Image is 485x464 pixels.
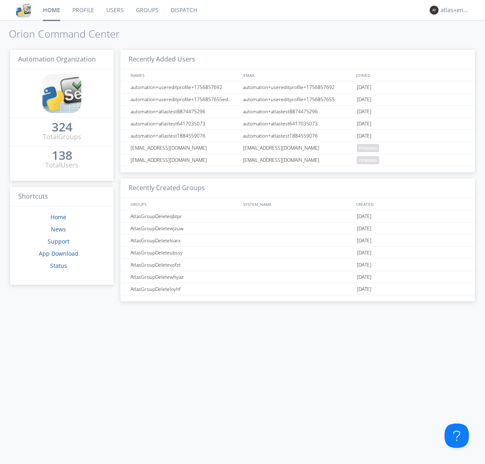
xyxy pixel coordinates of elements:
[357,81,371,93] span: [DATE]
[357,259,371,271] span: [DATE]
[354,69,467,81] div: JOINED
[129,222,240,234] div: AtlasGroupDeletewjzuw
[120,130,475,142] a: automation+atlastest1884559076automation+atlastest1884559076[DATE]
[357,144,379,152] span: pending
[129,81,240,93] div: automation+usereditprofile+1756857692
[16,3,31,17] img: cddb5a64eb264b2086981ab96f4c1ba7
[120,178,475,198] h3: Recently Created Groups
[50,262,67,269] a: Status
[120,118,475,130] a: automation+atlastest6417035073automation+atlastest6417035073[DATE]
[10,187,114,207] h3: Shortcuts
[52,123,72,132] a: 324
[241,106,355,117] div: automation+atlastest8874475296
[241,81,355,93] div: automation+usereditprofile+1756857692
[51,213,66,221] a: Home
[357,235,371,247] span: [DATE]
[18,55,96,64] span: Automation Organization
[120,283,475,295] a: AtlasGroupDeleteloyhf[DATE]
[120,81,475,93] a: automation+usereditprofile+1756857692automation+usereditprofile+1756857692[DATE]
[129,198,239,210] div: GROUPS
[52,151,72,161] a: 138
[357,222,371,235] span: [DATE]
[241,130,355,142] div: automation+atlastest1884559076
[241,142,355,154] div: [EMAIL_ADDRESS][DOMAIN_NAME]
[120,93,475,106] a: automation+usereditprofile+1756857655editedautomation+usereditprofile+1756857655automation+usered...
[120,235,475,247] a: AtlasGroupDeleteloarx[DATE]
[129,271,240,283] div: AtlasGroupDeletewhyaz
[42,74,81,113] img: cddb5a64eb264b2086981ab96f4c1ba7
[441,6,471,14] div: atlas+english0002
[129,118,240,129] div: automation+atlastest6417035073
[52,123,72,131] div: 324
[357,93,371,106] span: [DATE]
[120,271,475,283] a: AtlasGroupDeletewhyaz[DATE]
[129,154,240,166] div: [EMAIL_ADDRESS][DOMAIN_NAME]
[129,142,240,154] div: [EMAIL_ADDRESS][DOMAIN_NAME]
[241,198,354,210] div: SYSTEM_NAME
[129,69,239,81] div: NAMES
[120,106,475,118] a: automation+atlastest8874475296automation+atlastest8874475296[DATE]
[120,259,475,271] a: AtlasGroupDeletevofzt[DATE]
[354,198,467,210] div: CREATED
[357,118,371,130] span: [DATE]
[357,130,371,142] span: [DATE]
[357,106,371,118] span: [DATE]
[129,283,240,295] div: AtlasGroupDeleteloyhf
[129,247,240,258] div: AtlasGroupDeleteubssy
[357,210,371,222] span: [DATE]
[129,130,240,142] div: automation+atlastest1884559076
[241,69,354,81] div: EMAIL
[48,237,70,245] a: Support
[39,250,78,257] a: App Download
[430,6,439,15] img: 373638.png
[43,132,81,142] div: Total Groups
[120,50,475,70] h3: Recently Added Users
[129,106,240,117] div: automation+atlastest8874475296
[129,259,240,271] div: AtlasGroupDeletevofzt
[357,247,371,259] span: [DATE]
[129,235,240,246] div: AtlasGroupDeleteloarx
[129,210,240,222] div: AtlasGroupDeleteqbtpr
[120,154,475,166] a: [EMAIL_ADDRESS][DOMAIN_NAME][EMAIL_ADDRESS][DOMAIN_NAME]pending
[357,156,379,164] span: pending
[241,93,355,105] div: automation+usereditprofile+1756857655
[51,225,66,233] a: News
[120,247,475,259] a: AtlasGroupDeleteubssy[DATE]
[241,154,355,166] div: [EMAIL_ADDRESS][DOMAIN_NAME]
[357,283,371,295] span: [DATE]
[52,151,72,159] div: 138
[357,271,371,283] span: [DATE]
[120,142,475,154] a: [EMAIL_ADDRESS][DOMAIN_NAME][EMAIL_ADDRESS][DOMAIN_NAME]pending
[120,222,475,235] a: AtlasGroupDeletewjzuw[DATE]
[120,210,475,222] a: AtlasGroupDeleteqbtpr[DATE]
[129,93,240,105] div: automation+usereditprofile+1756857655editedautomation+usereditprofile+1756857655
[445,424,469,448] iframe: Toggle Customer Support
[241,118,355,129] div: automation+atlastest6417035073
[45,161,78,170] div: Total Users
